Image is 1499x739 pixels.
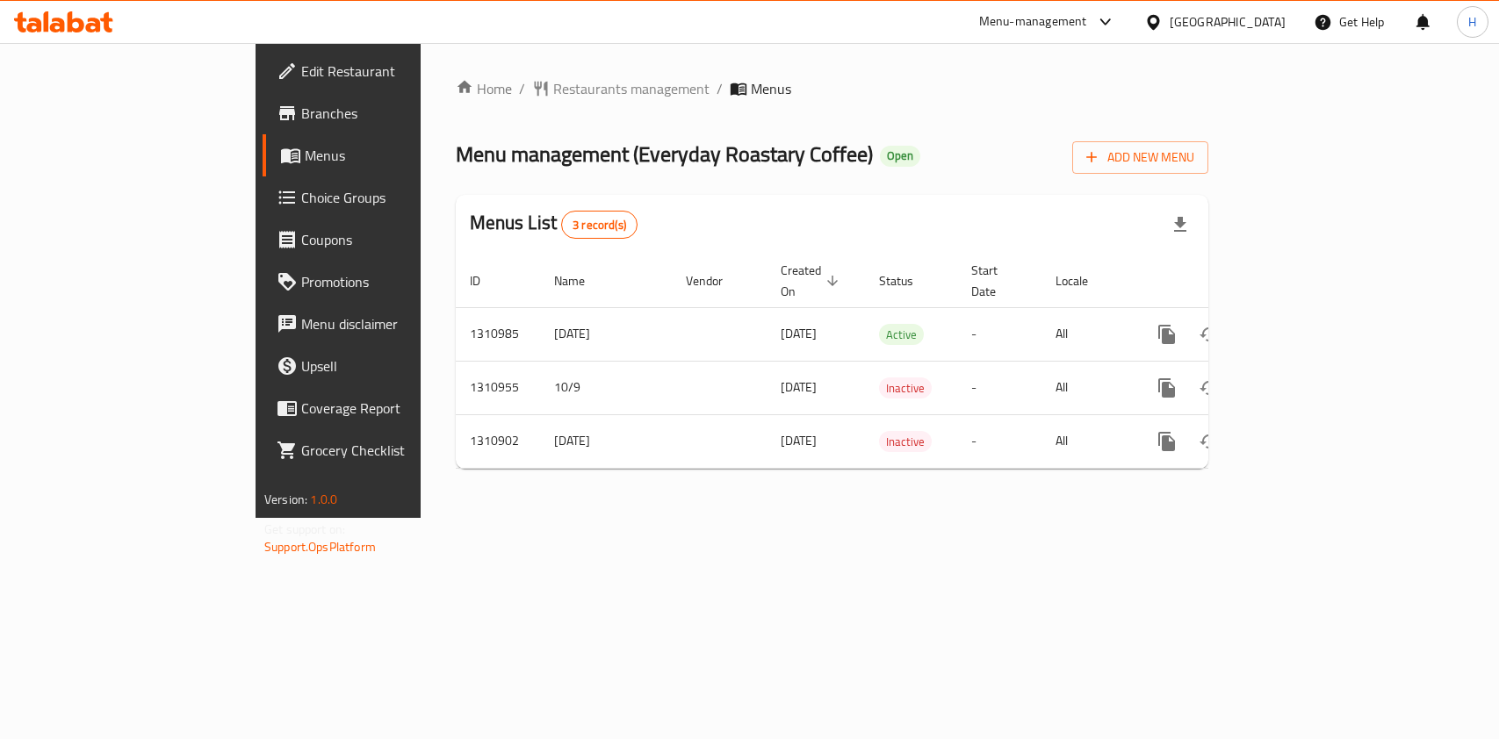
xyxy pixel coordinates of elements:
[1146,313,1188,355] button: more
[879,378,932,398] span: Inactive
[519,78,525,99] li: /
[263,303,506,345] a: Menu disclaimer
[880,148,920,163] span: Open
[1072,141,1208,174] button: Add New Menu
[1086,147,1194,169] span: Add New Menu
[957,414,1041,468] td: -
[470,210,638,239] h2: Menus List
[470,270,503,291] span: ID
[456,255,1329,469] table: enhanced table
[562,217,637,233] span: 3 record(s)
[301,61,492,82] span: Edit Restaurant
[1188,420,1230,463] button: Change Status
[456,134,873,174] span: Menu management ( Everyday Roastary Coffee )
[301,229,492,250] span: Coupons
[301,187,492,208] span: Choice Groups
[263,387,506,429] a: Coverage Report
[456,78,1208,99] nav: breadcrumb
[1132,255,1329,308] th: Actions
[1188,367,1230,409] button: Change Status
[263,345,506,387] a: Upsell
[540,361,672,414] td: 10/9
[1159,204,1201,246] div: Export file
[879,432,932,452] span: Inactive
[301,440,492,461] span: Grocery Checklist
[301,103,492,124] span: Branches
[263,92,506,134] a: Branches
[264,518,345,541] span: Get support on:
[263,176,506,219] a: Choice Groups
[1056,270,1111,291] span: Locale
[879,431,932,452] div: Inactive
[540,307,672,361] td: [DATE]
[879,270,936,291] span: Status
[554,270,608,291] span: Name
[264,535,376,558] a: Support.OpsPlatform
[263,429,506,471] a: Grocery Checklist
[263,219,506,261] a: Coupons
[561,211,638,239] div: Total records count
[971,260,1020,302] span: Start Date
[540,414,672,468] td: [DATE]
[310,488,337,511] span: 1.0.0
[553,78,710,99] span: Restaurants management
[264,488,307,511] span: Version:
[781,322,817,345] span: [DATE]
[957,361,1041,414] td: -
[879,324,924,345] div: Active
[263,261,506,303] a: Promotions
[301,313,492,334] span: Menu disclaimer
[263,134,506,176] a: Menus
[1146,420,1188,463] button: more
[1041,361,1132,414] td: All
[1146,367,1188,409] button: more
[305,145,492,166] span: Menus
[781,429,817,452] span: [DATE]
[301,271,492,292] span: Promotions
[1468,12,1476,32] span: H
[532,78,710,99] a: Restaurants management
[717,78,723,99] li: /
[781,260,844,302] span: Created On
[263,50,506,92] a: Edit Restaurant
[979,11,1087,32] div: Menu-management
[1170,12,1286,32] div: [GEOGRAPHIC_DATA]
[1188,313,1230,355] button: Change Status
[301,398,492,419] span: Coverage Report
[781,376,817,398] span: [DATE]
[686,270,746,291] span: Vendor
[301,355,492,377] span: Upsell
[957,307,1041,361] td: -
[751,78,791,99] span: Menus
[879,325,924,345] span: Active
[880,146,920,167] div: Open
[1041,307,1132,361] td: All
[1041,414,1132,468] td: All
